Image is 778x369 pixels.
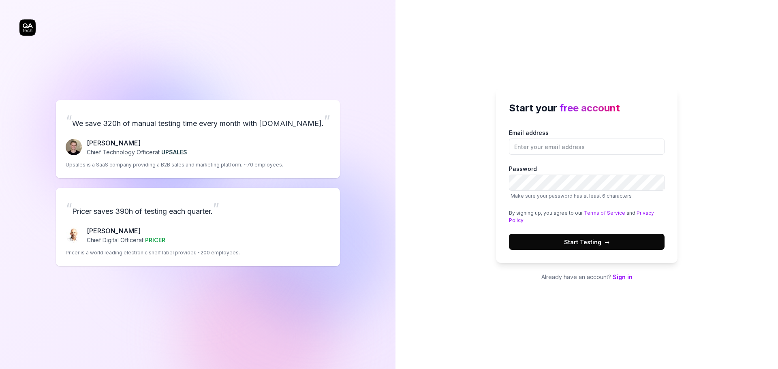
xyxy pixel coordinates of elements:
p: Pricer is a world leading electronic shelf label provider. ~200 employees. [66,249,240,256]
a: “Pricer saves 390h of testing each quarter.”Chris Chalkitis[PERSON_NAME]Chief Digital Officerat P... [56,188,340,266]
p: [PERSON_NAME] [87,138,187,148]
span: ” [324,112,330,130]
span: UPSALES [161,149,187,156]
label: Email address [509,128,665,155]
p: Pricer saves 390h of testing each quarter. [66,198,330,220]
a: Terms of Service [584,210,625,216]
p: We save 320h of manual testing time every month with [DOMAIN_NAME]. [66,110,330,132]
span: free account [560,102,620,114]
p: [PERSON_NAME] [87,226,165,236]
span: → [605,238,609,246]
a: “We save 320h of manual testing time every month with [DOMAIN_NAME].”Fredrik Seidl[PERSON_NAME]Ch... [56,100,340,178]
span: ” [213,200,219,218]
label: Password [509,164,665,200]
p: Already have an account? [496,273,678,281]
p: Chief Technology Officer at [87,148,187,156]
span: Start Testing [564,238,609,246]
input: PasswordMake sure your password has at least 6 characters [509,175,665,191]
a: Sign in [613,273,633,280]
div: By signing up, you agree to our and [509,209,665,224]
p: Upsales is a SaaS company providing a B2B sales and marketing platform. ~70 employees. [66,161,283,169]
p: Chief Digital Officer at [87,236,165,244]
span: “ [66,200,72,218]
img: Chris Chalkitis [66,227,82,243]
button: Start Testing→ [509,234,665,250]
input: Email address [509,139,665,155]
img: Fredrik Seidl [66,139,82,155]
span: “ [66,112,72,130]
span: PRICER [145,237,165,243]
span: Make sure your password has at least 6 characters [511,193,632,199]
h2: Start your [509,101,665,115]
